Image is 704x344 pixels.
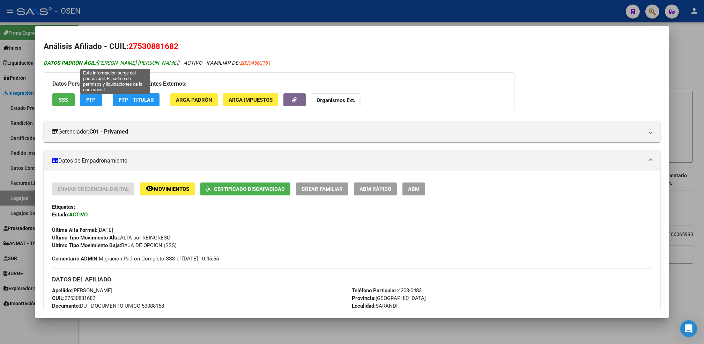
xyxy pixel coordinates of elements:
mat-expansion-panel-header: Gerenciador:C01 - Privamed [44,121,660,142]
span: ALTA por REINGRESO [52,235,170,241]
h3: Datos Personales y Afiliatorios según Entes Externos: [52,80,506,88]
span: FTP - Titular [119,97,154,103]
span: 27530881682 [128,42,178,51]
span: BAJA DE OPCION (SSS) [52,242,177,249]
span: SARANDI [352,303,398,309]
strong: DATOS PADRÓN ÁGIL: [44,60,96,66]
mat-panel-title: Datos de Empadronamiento [52,157,644,165]
strong: Organismos Ext. [317,97,355,103]
button: SSS [52,93,75,106]
button: Crear Familiar [296,182,348,195]
button: ARCA Impuestos [223,93,278,106]
button: FTP - Titular [113,93,160,106]
span: [PERSON_NAME] [52,287,112,294]
strong: ACTIVO [69,212,88,218]
span: DU - DOCUMENTO UNICO 53088168 [52,303,164,309]
strong: Provincia: [352,295,376,301]
button: Enviar Credencial Digital [52,182,134,195]
span: 27530881682 [52,295,95,301]
span: Crear Familiar [302,186,343,192]
span: ARCA Impuestos [229,97,273,103]
mat-icon: remove_red_eye [146,184,154,193]
mat-panel-title: Gerenciador: [52,128,644,136]
strong: Ultimo Tipo Movimiento Alta: [52,235,120,241]
button: Movimientos [140,182,195,195]
button: ARCA Padrón [170,93,218,106]
h2: Análisis Afiliado - CUIL: [44,41,660,52]
div: Open Intercom Messenger [680,320,697,337]
span: ARCA Padrón [176,97,212,103]
span: SSS [59,97,68,103]
strong: Última Alta Formal: [52,227,97,233]
span: 4203-0483 [352,287,422,294]
strong: CUIL: [52,295,65,301]
span: Migración Padrón Completo SSS el [DATE] 10:45:55 [52,255,219,263]
span: FAMILIAR DE: [208,60,271,66]
strong: Etiquetas: [52,204,75,210]
strong: Ultimo Tipo Movimiento Baja: [52,242,121,249]
button: FTP [80,93,102,106]
h3: DATOS DEL AFILIADO [52,275,652,283]
span: Certificado Discapacidad [214,186,285,192]
strong: C01 - Privamed [89,128,128,136]
span: FTP [86,97,96,103]
span: [PERSON_NAME] [PERSON_NAME] [44,60,178,66]
span: ABM [408,186,420,192]
strong: Teléfono Particular: [352,287,398,294]
strong: Localidad: [352,303,376,309]
i: | ACTIVO | [44,60,271,66]
span: [DATE] [52,227,113,233]
strong: Apellido: [52,287,72,294]
button: ABM [402,182,425,195]
span: ABM Rápido [360,186,391,192]
span: [GEOGRAPHIC_DATA] [352,295,426,301]
strong: Estado: [52,212,69,218]
span: 20204562181 [240,60,271,66]
strong: Documento: [52,303,80,309]
button: ABM Rápido [354,182,397,195]
span: Enviar Credencial Digital [58,186,129,192]
mat-expansion-panel-header: Datos de Empadronamiento [44,150,660,171]
button: Organismos Ext. [311,93,361,106]
strong: Comentario ADMIN: [52,256,99,262]
button: Certificado Discapacidad [200,182,290,195]
span: Movimientos [154,186,189,192]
